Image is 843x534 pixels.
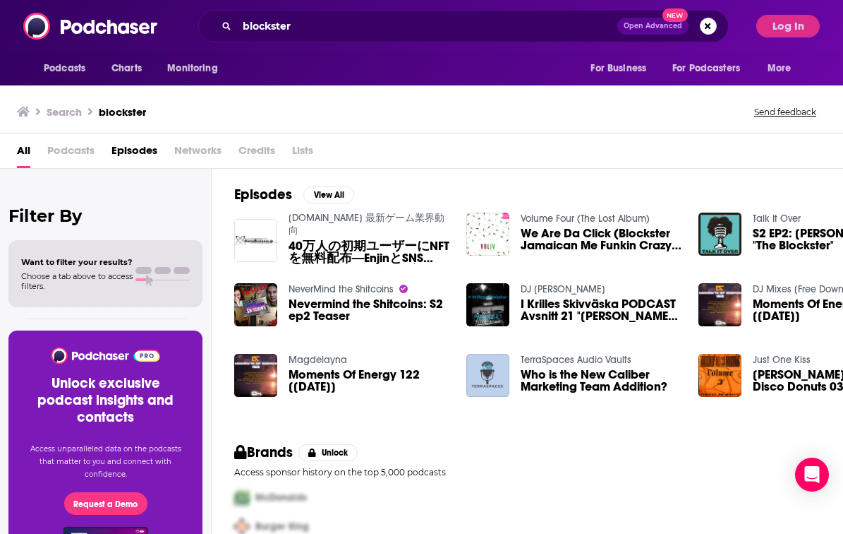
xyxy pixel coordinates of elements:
[47,139,95,168] span: Podcasts
[581,55,664,82] button: open menu
[466,283,509,326] img: I Krilles Skivväska PODCAST Avsnitt 21 "DJ Raffes present"
[229,483,255,512] img: First Pro Logo
[756,15,820,37] button: Log In
[521,213,650,225] a: Volume Four (The Lost Album)
[672,59,740,78] span: For Podcasters
[21,271,133,291] span: Choose a tab above to access filters.
[234,219,277,262] img: 40万人の初期ユーザーにNFTを無料配布―EnjinとSNS「Blockster」がコラボ
[111,59,142,78] span: Charts
[662,8,688,22] span: New
[466,213,509,256] img: We Are Da Click (Blockster Jamaican Me Funkin Crazy Remix)
[234,467,820,477] p: Access sponsor history on the top 5,000 podcasts.
[590,59,646,78] span: For Business
[698,354,741,397] img: Tiffany Frohburg - Dunkin Disco Donuts 03 by Dj Kiss
[698,213,741,256] img: S2 EP2: Rainelle Jones- "The Blockster"
[238,139,275,168] span: Credits
[174,139,222,168] span: Networks
[289,212,444,237] a: GameBusiness.jp 最新ゲーム業界動向
[698,283,741,326] img: Moments Of Energy 122 [October 2017]
[25,375,186,426] h3: Unlock exclusive podcast insights and contacts
[289,354,347,366] a: Magdelayna
[234,283,277,326] img: Nevermind the Shitcoins: S2 ep2 Teaser
[47,105,82,119] h3: Search
[255,521,309,533] span: Burger King
[750,106,820,118] button: Send feedback
[44,59,85,78] span: Podcasts
[521,298,681,322] span: I Krilles Skivväska PODCAST Avsnitt 21 "[PERSON_NAME] present"
[289,369,449,393] span: Moments Of Energy 122 [[DATE]]
[21,257,133,267] span: Want to filter your results?
[111,139,157,168] a: Episodes
[521,369,681,393] a: Who is the New Caliber Marketing Team Addition?
[289,369,449,393] a: Moments Of Energy 122 [October 2017]
[617,18,689,35] button: Open AdvancedNew
[167,59,217,78] span: Monitoring
[289,298,449,322] a: Nevermind the Shitcoins: S2 ep2 Teaser
[768,59,792,78] span: More
[521,298,681,322] a: I Krilles Skivväska PODCAST Avsnitt 21 "DJ Raffes present"
[102,55,150,82] a: Charts
[298,444,358,461] button: Unlock
[99,105,146,119] h3: blockster
[237,15,617,37] input: Search podcasts, credits, & more...
[753,213,801,225] a: Talk It Over
[50,348,161,364] img: Podchaser - Follow, Share and Rate Podcasts
[795,458,829,492] div: Open Intercom Messenger
[34,55,104,82] button: open menu
[25,443,186,481] p: Access unparalleled data on the podcasts that matter to you and connect with confidence.
[466,354,509,397] img: Who is the New Caliber Marketing Team Addition?
[521,354,631,366] a: TerraSpaces Audio Vaults
[234,354,277,397] img: Moments Of Energy 122 [October 2017]
[23,13,159,40] img: Podchaser - Follow, Share and Rate Podcasts
[292,139,313,168] span: Lists
[753,354,811,366] a: Just One Kiss
[8,206,202,226] h2: Filter By
[234,444,293,461] h2: Brands
[289,240,449,264] a: 40万人の初期ユーザーにNFTを無料配布―EnjinとSNS「Blockster」がコラボ
[521,227,681,251] a: We Are Da Click (Blockster Jamaican Me Funkin Crazy Remix)
[234,186,354,203] a: EpisodesView All
[521,283,605,295] a: DJ Christian Stjernström
[157,55,236,82] button: open menu
[624,23,682,30] span: Open Advanced
[303,186,354,203] button: View All
[198,10,729,42] div: Search podcasts, credits, & more...
[17,139,30,168] a: All
[758,55,809,82] button: open menu
[234,186,292,203] h2: Episodes
[64,492,147,515] button: Request a Demo
[255,492,307,504] span: McDonalds
[289,283,394,295] a: NeverMind the Shitcoins
[663,55,760,82] button: open menu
